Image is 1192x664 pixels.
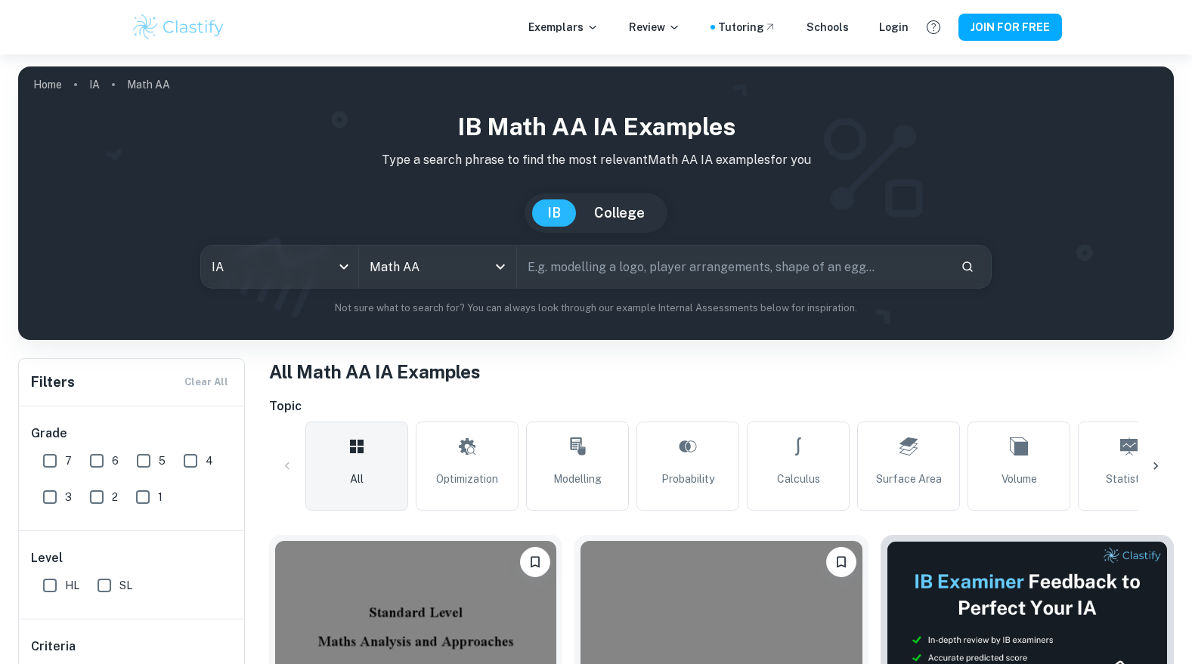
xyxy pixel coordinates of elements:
h6: Topic [269,397,1174,415]
span: Calculus [777,471,820,487]
button: Help and Feedback [921,14,946,40]
span: All [350,471,364,487]
h1: All Math AA IA Examples [269,358,1174,385]
span: 4 [206,452,213,469]
button: IB [532,199,576,227]
span: 6 [112,452,119,469]
a: IA [89,74,100,95]
img: profile cover [18,66,1174,340]
button: JOIN FOR FREE [958,14,1062,41]
span: 7 [65,452,72,469]
span: Optimization [436,471,498,487]
button: College [579,199,660,227]
h6: Grade [31,425,234,443]
span: Volume [1002,471,1037,487]
a: Home [33,74,62,95]
p: Review [629,19,680,36]
div: IA [201,246,358,288]
a: Login [879,19,909,36]
span: Modelling [553,471,602,487]
h6: Filters [31,372,75,393]
button: Open [490,256,511,277]
input: E.g. modelling a logo, player arrangements, shape of an egg... [517,246,949,288]
button: Please log in to bookmark exemplars [520,547,550,577]
a: Schools [807,19,849,36]
span: 3 [65,489,72,505]
span: 1 [158,489,163,505]
button: Please log in to bookmark exemplars [826,547,856,577]
p: Not sure what to search for? You can always look through our example Internal Assessments below f... [30,301,1162,316]
h6: Criteria [31,638,76,656]
span: 2 [112,489,118,505]
span: Surface Area [876,471,942,487]
img: Clastify logo [131,12,227,42]
span: Statistics [1106,471,1153,487]
h6: Level [31,549,234,567]
span: HL [65,577,79,594]
a: Tutoring [718,19,776,36]
p: Exemplars [528,19,599,36]
p: Type a search phrase to find the most relevant Math AA IA examples for you [30,151,1162,169]
h1: IB Math AA IA examples [30,109,1162,145]
span: Probability [661,471,714,487]
span: SL [119,577,132,594]
button: Search [955,254,980,279]
p: Math AA [127,76,170,93]
span: 5 [159,452,166,469]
